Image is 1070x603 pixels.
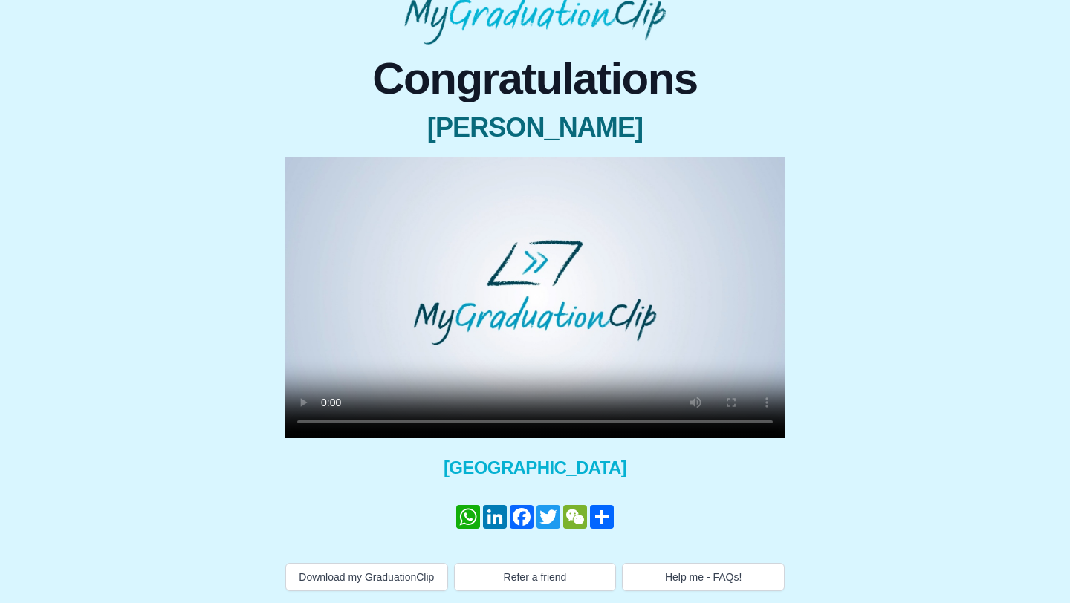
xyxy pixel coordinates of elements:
a: Twitter [535,505,562,529]
a: Facebook [508,505,535,529]
button: Help me - FAQs! [622,563,785,591]
button: Refer a friend [454,563,617,591]
span: Congratulations [285,56,785,101]
a: WhatsApp [455,505,481,529]
span: [PERSON_NAME] [285,113,785,143]
a: WeChat [562,505,588,529]
a: LinkedIn [481,505,508,529]
span: [GEOGRAPHIC_DATA] [285,456,785,480]
button: Download my GraduationClip [285,563,448,591]
a: Share [588,505,615,529]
